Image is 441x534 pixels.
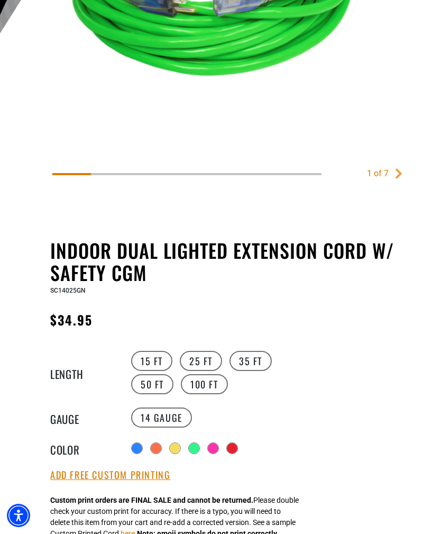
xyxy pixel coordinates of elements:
[50,310,93,329] span: $34.95
[180,351,222,371] label: 25 FT
[50,469,170,481] button: Add Free Custom Printing
[50,496,253,504] strong: Custom print orders are FINAL SALE and cannot be returned.
[131,408,192,428] label: 14 Gauge
[181,374,228,394] label: 100 FT
[229,351,272,371] label: 35 FT
[367,167,389,180] div: 1 of 7
[50,441,103,455] legend: Color
[50,239,433,284] h1: Indoor Dual Lighted Extension Cord w/ Safety CGM
[50,411,103,424] legend: Gauge
[393,168,404,179] a: Next
[131,374,173,394] label: 50 FT
[50,287,86,294] span: SC14025GN
[7,504,30,527] div: Accessibility Menu
[131,351,172,371] label: 15 FT
[50,366,103,379] legend: Length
